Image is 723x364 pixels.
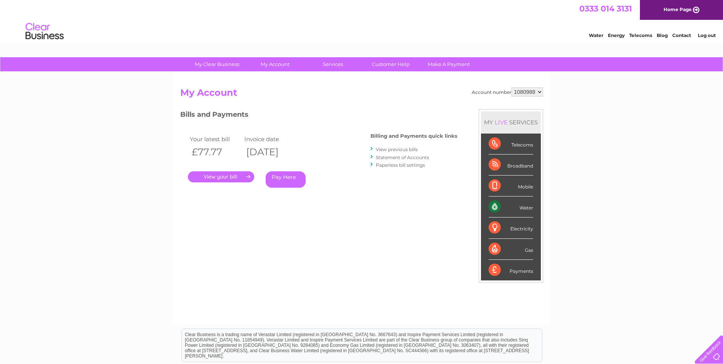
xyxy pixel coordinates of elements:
[370,133,457,139] h4: Billing and Payments quick links
[376,162,425,168] a: Paperless bill settings
[629,32,652,38] a: Telecoms
[180,87,543,102] h2: My Account
[489,134,533,155] div: Telecoms
[672,32,691,38] a: Contact
[188,144,243,160] th: £77.77
[698,32,716,38] a: Log out
[489,196,533,217] div: Water
[489,176,533,196] div: Mobile
[589,32,603,38] a: Water
[182,4,542,37] div: Clear Business is a trading name of Verastar Limited (registered in [GEOGRAPHIC_DATA] No. 3667643...
[188,134,243,144] td: Your latest bill
[359,57,422,71] a: Customer Help
[489,217,533,238] div: Electricity
[25,20,64,43] img: logo.png
[489,155,533,176] div: Broadband
[376,155,429,160] a: Statement of Accounts
[472,87,543,97] div: Account number
[579,4,632,13] a: 0333 014 3131
[376,147,418,152] a: View previous bills
[244,57,306,71] a: My Account
[242,144,297,160] th: [DATE]
[180,109,457,122] h3: Bills and Payments
[489,239,533,260] div: Gas
[417,57,480,71] a: Make A Payment
[242,134,297,144] td: Invoice date
[266,171,306,188] a: Pay Here
[489,260,533,280] div: Payments
[657,32,668,38] a: Blog
[188,171,254,182] a: .
[608,32,625,38] a: Energy
[493,119,509,126] div: LIVE
[301,57,364,71] a: Services
[186,57,248,71] a: My Clear Business
[481,111,541,133] div: MY SERVICES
